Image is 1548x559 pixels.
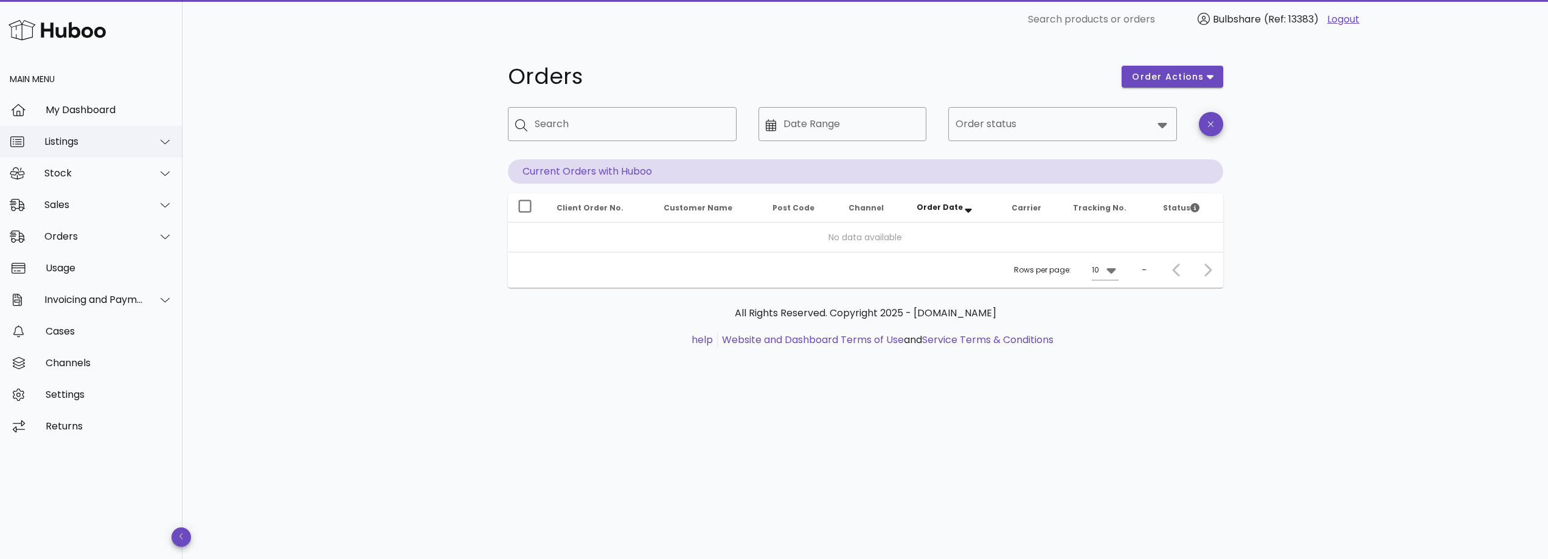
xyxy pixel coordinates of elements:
th: Channel [839,193,907,223]
a: Service Terms & Conditions [922,333,1053,347]
a: Website and Dashboard Terms of Use [722,333,904,347]
div: Listings [44,136,144,147]
span: (Ref: 13383) [1264,12,1319,26]
span: Bulbshare [1213,12,1261,26]
h1: Orders [508,66,1108,88]
div: – [1142,265,1147,276]
li: and [718,333,1053,347]
div: 10Rows per page: [1092,260,1119,280]
span: order actions [1131,71,1204,83]
div: 10 [1092,265,1099,276]
p: Current Orders with Huboo [508,159,1223,184]
button: order actions [1122,66,1223,88]
div: Settings [46,389,173,400]
td: No data available [508,223,1223,252]
div: Returns [46,420,173,432]
div: Invoicing and Payments [44,294,144,305]
span: Tracking No. [1073,203,1126,213]
div: Orders [44,231,144,242]
span: Client Order No. [557,203,623,213]
div: Usage [46,262,173,274]
th: Carrier [1002,193,1063,223]
span: Carrier [1012,203,1041,213]
div: My Dashboard [46,104,173,116]
th: Customer Name [654,193,763,223]
span: Post Code [772,203,814,213]
div: Stock [44,167,144,179]
th: Post Code [763,193,839,223]
span: Order Date [917,202,963,212]
p: All Rights Reserved. Copyright 2025 - [DOMAIN_NAME] [518,306,1213,321]
a: help [692,333,713,347]
a: Logout [1327,12,1359,27]
th: Client Order No. [547,193,654,223]
th: Status [1153,193,1223,223]
span: Channel [849,203,884,213]
div: Rows per page: [1014,252,1119,288]
div: Channels [46,357,173,369]
th: Order Date: Sorted descending. Activate to remove sorting. [907,193,1002,223]
span: Customer Name [664,203,732,213]
th: Tracking No. [1063,193,1154,223]
div: Sales [44,199,144,210]
img: Huboo Logo [9,17,106,43]
div: Cases [46,325,173,337]
span: Status [1163,203,1199,213]
div: Order status [948,107,1177,141]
